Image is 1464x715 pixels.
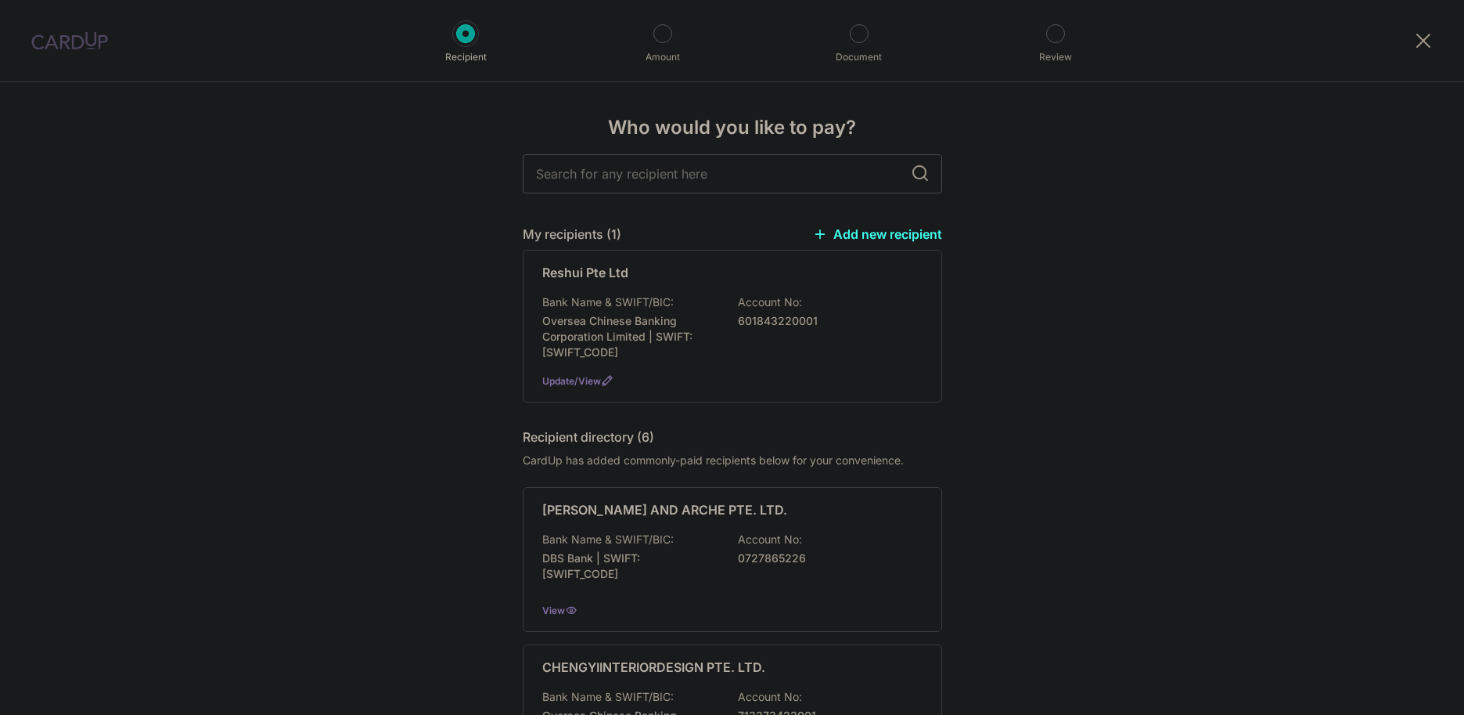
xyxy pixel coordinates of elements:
[523,114,942,142] h4: Who would you like to pay?
[542,500,787,519] p: [PERSON_NAME] AND ARCHE PTE. LTD.
[542,532,674,547] p: Bank Name & SWIFT/BIC:
[408,49,523,65] p: Recipient
[542,605,565,616] a: View
[605,49,721,65] p: Amount
[738,689,802,705] p: Account No:
[542,313,718,360] p: Oversea Chinese Banking Corporation Limited | SWIFT: [SWIFT_CODE]
[523,453,942,468] div: CardUp has added commonly-paid recipients below for your convenience.
[542,689,674,705] p: Bank Name & SWIFT/BIC:
[542,551,718,582] p: DBS Bank | SWIFT: [SWIFT_CODE]
[542,375,601,387] a: Update/View
[738,551,913,566] p: 0727865226
[523,428,654,446] h5: Recipient directory (6)
[542,294,674,310] p: Bank Name & SWIFT/BIC:
[738,294,802,310] p: Account No:
[542,658,765,677] p: CHENGYIINTERIORDESIGN PTE. LTD.
[523,154,942,193] input: Search for any recipient here
[738,313,913,329] p: 601843220001
[31,31,108,50] img: CardUp
[542,263,628,282] p: Reshui Pte Ltd
[523,225,621,244] h5: My recipients (1)
[998,49,1113,65] p: Review
[813,226,942,242] a: Add new recipient
[801,49,917,65] p: Document
[738,532,802,547] p: Account No:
